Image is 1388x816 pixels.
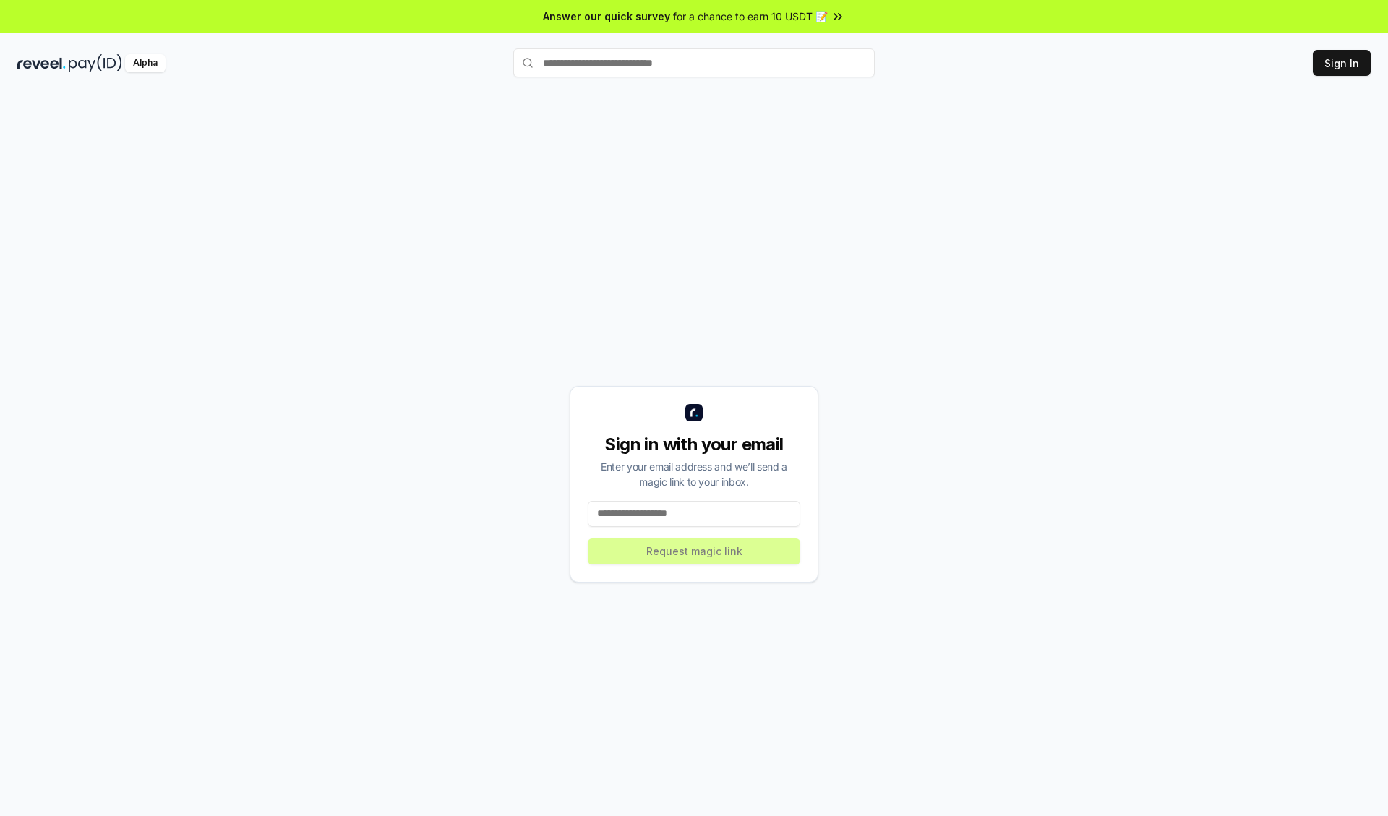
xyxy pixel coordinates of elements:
div: Enter your email address and we’ll send a magic link to your inbox. [588,459,800,489]
button: Sign In [1313,50,1371,76]
span: Answer our quick survey [543,9,670,24]
div: Sign in with your email [588,433,800,456]
span: for a chance to earn 10 USDT 📝 [673,9,828,24]
img: pay_id [69,54,122,72]
div: Alpha [125,54,166,72]
img: reveel_dark [17,54,66,72]
img: logo_small [685,404,703,421]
